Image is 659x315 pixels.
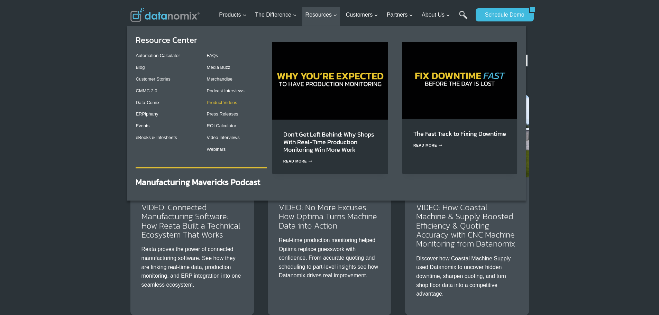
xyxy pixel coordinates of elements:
[402,42,517,119] img: Tackle downtime in real time. See how Datanomix Fast Track gives manufacturers instant visibility...
[283,159,312,163] a: Read More
[416,254,518,298] p: Discover how Coastal Machine Supply used Datanomix to uncover hidden downtime, sharpen quoting, a...
[136,65,145,70] a: Blog
[136,135,177,140] a: eBooks & Infosheets
[136,34,197,46] a: Resource Center
[136,111,158,117] a: ERPiphany
[255,10,297,19] span: The Difference
[219,10,246,19] span: Products
[207,53,218,58] a: FAQs
[136,53,180,58] a: Automation Calculator
[130,8,200,22] img: Datanomix
[207,88,245,93] a: Podcast Interviews
[416,201,515,250] a: VIDEO: How Coastal Machine & Supply Boosted Efficiency & Quoting Accuracy with CNC Machine Monito...
[279,201,377,232] a: VIDEO: No More Excuses: How Optima Turns Machine Data into Action
[141,245,243,289] p: Reata proves the power of connected manufacturing software. See how they are linking real-time da...
[207,135,240,140] a: Video Interviews
[283,130,374,154] a: Don’t Get Left Behind: Why Shops With Real-Time Production Monitoring Win More Work
[207,65,230,70] a: Media Buzz
[136,88,157,93] a: CMMC 2.0
[272,42,388,119] img: Don’t Get Left Behind: Why Shops With Real-Time Production Monitoring Win More Work
[305,10,337,19] span: Resources
[207,111,238,117] a: Press Releases
[3,173,111,312] iframe: Popup CTA
[387,10,413,19] span: Partners
[136,76,170,82] a: Customer Stories
[346,10,378,19] span: Customers
[413,143,442,147] a: Read More
[216,4,472,26] nav: Primary Navigation
[136,100,159,105] a: Data-Comix
[413,129,506,138] a: The Fast Track to Fixing Downtime
[136,176,260,188] a: Manufacturing Mavericks Podcast
[207,100,237,105] a: Product Videos
[207,123,236,128] a: ROI Calculator
[476,8,529,21] a: Schedule Demo
[207,147,226,152] a: Webinars
[459,11,468,26] a: Search
[136,123,149,128] a: Events
[279,236,380,280] p: Real-time production monitoring helped Optima replace guesswork with confidence. From accurate qu...
[207,76,232,82] a: Merchandise
[422,10,450,19] span: About Us
[141,201,240,241] a: VIDEO: Connected Manufacturing Software: How Reata Built a Technical Ecosystem That Works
